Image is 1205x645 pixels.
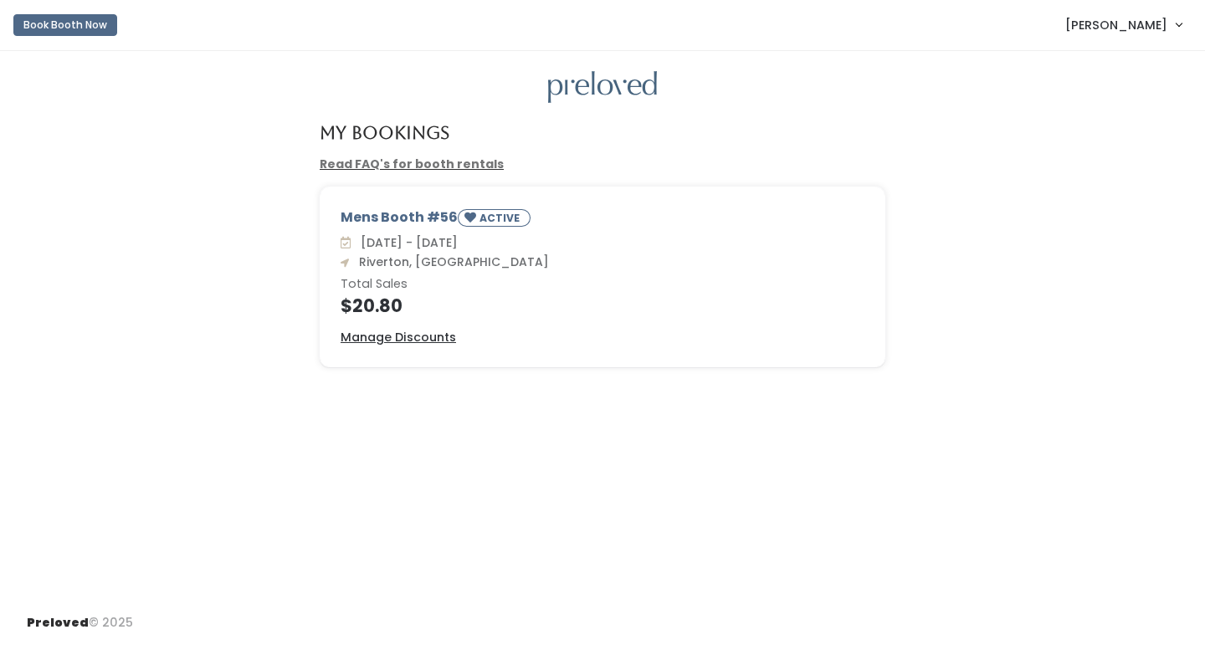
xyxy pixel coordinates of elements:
[13,7,117,44] a: Book Booth Now
[341,207,864,233] div: Mens Booth #56
[1049,7,1198,43] a: [PERSON_NAME]
[13,14,117,36] button: Book Booth Now
[341,329,456,346] u: Manage Discounts
[354,234,458,251] span: [DATE] - [DATE]
[479,211,523,225] small: ACTIVE
[27,614,89,631] span: Preloved
[341,329,456,346] a: Manage Discounts
[320,156,504,172] a: Read FAQ's for booth rentals
[1065,16,1167,34] span: [PERSON_NAME]
[341,296,864,315] h4: $20.80
[352,253,549,270] span: Riverton, [GEOGRAPHIC_DATA]
[320,123,449,142] h4: My Bookings
[27,601,133,632] div: © 2025
[548,71,657,104] img: preloved logo
[341,278,864,291] h6: Total Sales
